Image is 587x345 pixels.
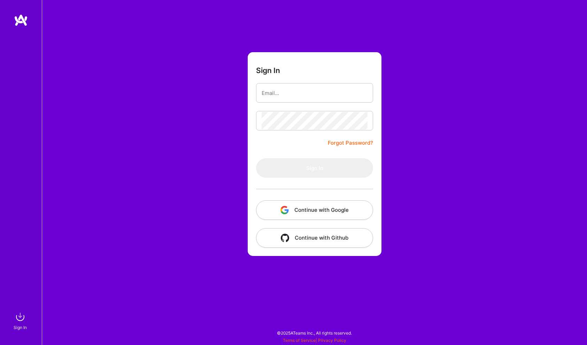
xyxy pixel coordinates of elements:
[262,84,368,102] input: Email...
[42,324,587,342] div: © 2025 ATeams Inc., All rights reserved.
[318,338,346,343] a: Privacy Policy
[328,139,373,147] a: Forgot Password?
[256,158,373,178] button: Sign In
[13,310,27,324] img: sign in
[15,310,27,331] a: sign inSign In
[256,200,373,220] button: Continue with Google
[280,206,289,214] img: icon
[14,324,27,331] div: Sign In
[281,234,289,242] img: icon
[256,66,280,75] h3: Sign In
[283,338,316,343] a: Terms of Service
[283,338,346,343] span: |
[256,228,373,248] button: Continue with Github
[14,14,28,26] img: logo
